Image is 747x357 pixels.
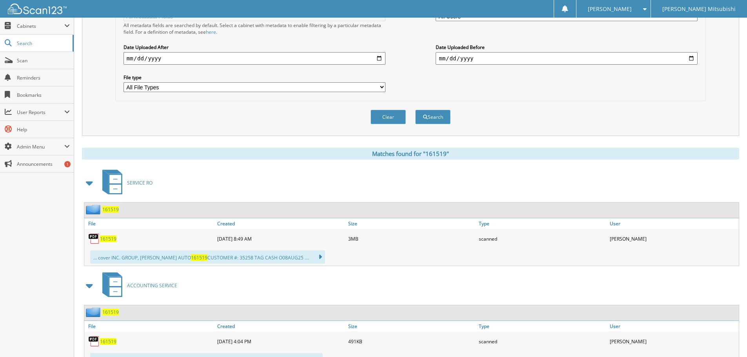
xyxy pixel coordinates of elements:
a: File [84,321,215,332]
a: SERVICE RO [98,167,153,198]
span: Cabinets [17,23,64,29]
a: here [206,29,216,35]
a: 161519 [102,206,119,213]
a: Type [477,321,608,332]
span: Admin Menu [17,143,64,150]
a: User [608,321,739,332]
span: Help [17,126,70,133]
div: [PERSON_NAME] [608,231,739,246]
label: File type [124,74,385,81]
div: 491KB [346,333,477,349]
a: Size [346,218,477,229]
div: 3MB [346,231,477,246]
span: Search [17,40,69,47]
span: ACCOUNTING SERVICE [127,282,177,289]
div: All metadata fields are searched by default. Select a cabinet with metadata to enable filtering b... [124,22,385,35]
span: Scan [17,57,70,64]
input: end [436,52,698,65]
img: scan123-logo-white.svg [8,4,67,14]
div: ... cover INC. GROUP, [PERSON_NAME] AUTO CUSTOMER #: 35258 TAG CASH O08AUG25 .... [90,250,325,264]
input: start [124,52,385,65]
span: 161519 [191,254,207,261]
div: [DATE] 8:49 AM [215,231,346,246]
a: 161519 [102,309,119,315]
a: Created [215,218,346,229]
a: Size [346,321,477,332]
a: File [84,218,215,229]
a: Created [215,321,346,332]
span: Bookmarks [17,92,70,98]
span: [PERSON_NAME] [588,7,632,11]
a: 161519 [100,236,116,242]
div: Matches found for "161519" [82,148,739,159]
div: scanned [477,231,608,246]
button: Search [415,110,451,124]
span: [PERSON_NAME] Mitsubishi [662,7,736,11]
span: User Reports [17,109,64,116]
span: SERVICE RO [127,179,153,186]
button: Clear [371,110,406,124]
span: Reminders [17,74,70,81]
a: User [608,218,739,229]
a: ACCOUNTING SERVICE [98,270,177,301]
div: [PERSON_NAME] [608,333,739,349]
img: PDF.png [88,335,100,347]
label: Date Uploaded Before [436,44,698,51]
img: folder2.png [86,307,102,317]
a: 161519 [100,338,116,345]
label: Date Uploaded After [124,44,385,51]
span: Announcements [17,161,70,167]
img: PDF.png [88,233,100,245]
div: [DATE] 4:04 PM [215,333,346,349]
div: 1 [64,161,71,167]
a: Type [477,218,608,229]
div: scanned [477,333,608,349]
img: folder2.png [86,205,102,214]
